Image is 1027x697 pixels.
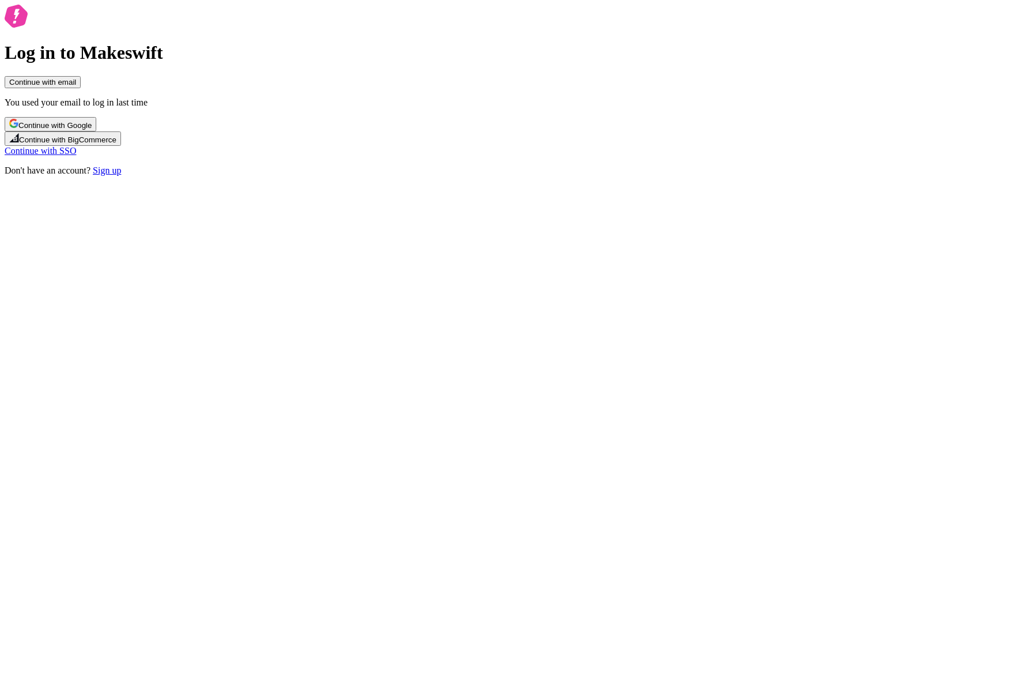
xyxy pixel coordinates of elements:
button: Continue with Google [5,117,96,131]
span: Continue with Google [18,121,92,130]
span: Continue with BigCommerce [19,135,116,144]
p: Don't have an account? [5,165,1022,176]
button: Continue with BigCommerce [5,131,121,146]
button: Continue with email [5,76,81,88]
h1: Log in to Makeswift [5,42,1022,63]
span: Continue with email [9,78,76,86]
a: Sign up [93,165,121,175]
a: Continue with SSO [5,146,76,156]
p: You used your email to log in last time [5,97,1022,108]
